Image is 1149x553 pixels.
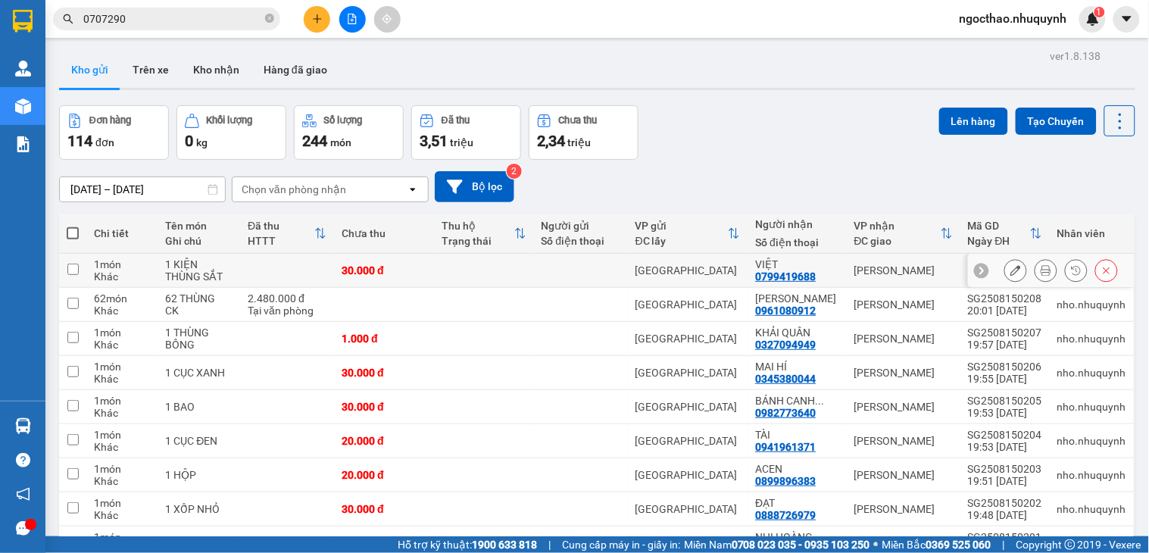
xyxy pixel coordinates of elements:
[94,339,150,351] div: Khác
[120,52,181,88] button: Trên xe
[94,373,150,385] div: Khác
[854,235,941,247] div: ĐC giao
[347,14,358,24] span: file-add
[567,136,591,148] span: triệu
[240,214,334,254] th: Toggle SortBy
[635,469,741,481] div: [GEOGRAPHIC_DATA]
[374,6,401,33] button: aim
[968,235,1030,247] div: Ngày ĐH
[165,220,233,232] div: Tên món
[854,435,953,447] div: [PERSON_NAME]
[968,441,1042,453] div: 19:53 [DATE]
[94,395,150,407] div: 1 món
[342,264,426,276] div: 30.000 đ
[330,136,351,148] span: món
[15,136,31,152] img: solution-icon
[635,235,729,247] div: ĐC lấy
[196,136,208,148] span: kg
[165,326,233,351] div: 1 THÙNG BÔNG
[165,469,233,481] div: 1 HỘP
[382,14,392,24] span: aim
[755,429,839,441] div: TÀI
[165,503,233,515] div: 1 XỐP NHỎ
[342,401,426,413] div: 30.000 đ
[94,292,150,305] div: 62 món
[1057,435,1126,447] div: nho.nhuquynh
[755,326,839,339] div: KHẢI QUÂN
[265,12,274,27] span: close-circle
[59,52,120,88] button: Kho gửi
[1016,108,1097,135] button: Tạo Chuyến
[420,132,448,150] span: 3,51
[165,401,233,413] div: 1 BAO
[1113,6,1140,33] button: caret-down
[926,539,991,551] strong: 0369 525 060
[324,115,363,126] div: Số lượng
[755,258,839,270] div: VIỆT
[15,98,31,114] img: warehouse-icon
[342,333,426,345] div: 1.000 đ
[1057,503,1126,515] div: nho.nhuquynh
[948,9,1079,28] span: ngocthao.nhuquynh
[542,220,620,232] div: Người gửi
[854,264,953,276] div: [PERSON_NAME]
[1094,7,1105,17] sup: 1
[968,220,1030,232] div: Mã GD
[207,115,253,126] div: Khối lượng
[434,214,534,254] th: Toggle SortBy
[854,333,953,345] div: [PERSON_NAME]
[472,539,537,551] strong: 1900 633 818
[450,136,473,148] span: triệu
[1051,48,1101,64] div: ver 1.8.138
[63,14,73,24] span: search
[94,497,150,509] div: 1 món
[854,367,953,379] div: [PERSON_NAME]
[94,407,150,419] div: Khác
[755,531,839,543] div: NHI HOÀNG TUẤN
[1057,298,1126,311] div: nho.nhuquynh
[854,401,953,413] div: [PERSON_NAME]
[304,6,330,33] button: plus
[165,305,233,317] div: CK
[15,61,31,77] img: warehouse-icon
[1057,227,1126,239] div: Nhân viên
[442,235,514,247] div: Trạng thái
[815,395,824,407] span: ...
[854,298,953,311] div: [PERSON_NAME]
[968,463,1042,475] div: SG2508150203
[1065,539,1076,550] span: copyright
[755,463,839,475] div: ACEN
[411,105,521,160] button: Đã thu3,51 triệu
[1057,401,1126,413] div: nho.nhuquynh
[755,270,816,283] div: 0799419688
[94,463,150,475] div: 1 món
[94,475,150,487] div: Khác
[968,373,1042,385] div: 19:55 [DATE]
[854,503,953,515] div: [PERSON_NAME]
[302,132,327,150] span: 244
[265,14,274,23] span: close-circle
[16,521,30,536] span: message
[635,367,741,379] div: [GEOGRAPHIC_DATA]
[342,503,426,515] div: 30.000 đ
[854,220,941,232] div: VP nhận
[684,536,870,553] span: Miền Nam
[635,298,741,311] div: [GEOGRAPHIC_DATA]
[94,531,150,543] div: 1 món
[542,235,620,247] div: Số điện thoại
[248,220,314,232] div: Đã thu
[732,539,870,551] strong: 0708 023 035 - 0935 103 250
[176,105,286,160] button: Khối lượng0kg
[94,509,150,521] div: Khác
[968,407,1042,419] div: 19:53 [DATE]
[939,108,1008,135] button: Lên hàng
[13,10,33,33] img: logo-vxr
[94,326,150,339] div: 1 món
[968,475,1042,487] div: 19:51 [DATE]
[755,395,839,407] div: BÁNH CANH CÁ LÓC
[1003,536,1005,553] span: |
[342,435,426,447] div: 20.000 đ
[548,536,551,553] span: |
[342,469,426,481] div: 20.000 đ
[181,52,251,88] button: Kho nhận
